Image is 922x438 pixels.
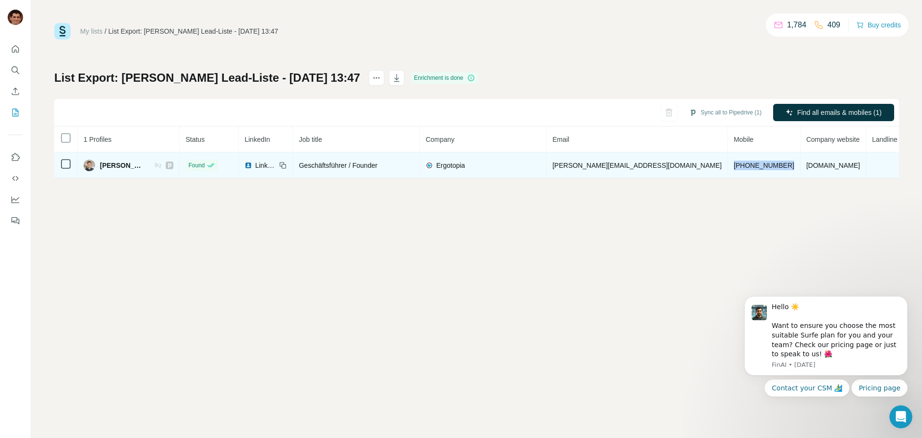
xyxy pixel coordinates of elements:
[54,70,360,86] h1: List Export: [PERSON_NAME] Lead-Liste - [DATE] 13:47
[185,136,205,143] span: Status
[100,161,145,170] span: [PERSON_NAME]
[797,108,882,117] span: Find all emails & mobiles (1)
[734,136,753,143] span: Mobile
[872,136,898,143] span: Landline
[787,19,806,31] p: 1,784
[552,136,569,143] span: Email
[806,162,860,169] span: [DOMAIN_NAME]
[188,161,205,170] span: Found
[8,10,23,25] img: Avatar
[773,104,894,121] button: Find all emails & mobiles (1)
[856,18,901,32] button: Buy credits
[369,70,384,86] button: actions
[299,136,322,143] span: Job title
[244,136,270,143] span: LinkedIn
[255,161,276,170] span: LinkedIn
[889,405,912,428] iframe: Intercom live chat
[8,62,23,79] button: Search
[411,72,478,84] div: Enrichment is done
[827,19,840,31] p: 409
[8,83,23,100] button: Enrich CSV
[734,162,794,169] span: [PHONE_NUMBER]
[8,170,23,187] button: Use Surfe API
[806,136,860,143] span: Company website
[425,136,454,143] span: Company
[730,264,922,412] iframe: Intercom notifications message
[84,160,95,171] img: Avatar
[244,162,252,169] img: LinkedIn logo
[84,136,111,143] span: 1 Profiles
[8,191,23,208] button: Dashboard
[552,162,721,169] span: [PERSON_NAME][EMAIL_ADDRESS][DOMAIN_NAME]
[109,26,279,36] div: List Export: [PERSON_NAME] Lead-Liste - [DATE] 13:47
[54,23,71,39] img: Surfe Logo
[8,40,23,58] button: Quick start
[436,161,465,170] span: Ergotopia
[80,27,103,35] a: My lists
[105,26,107,36] li: /
[682,105,768,120] button: Sync all to Pipedrive (1)
[299,162,377,169] span: Geschäftsführer / Founder
[8,149,23,166] button: Use Surfe on LinkedIn
[8,104,23,121] button: My lists
[425,162,433,169] img: company-logo
[8,212,23,229] button: Feedback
